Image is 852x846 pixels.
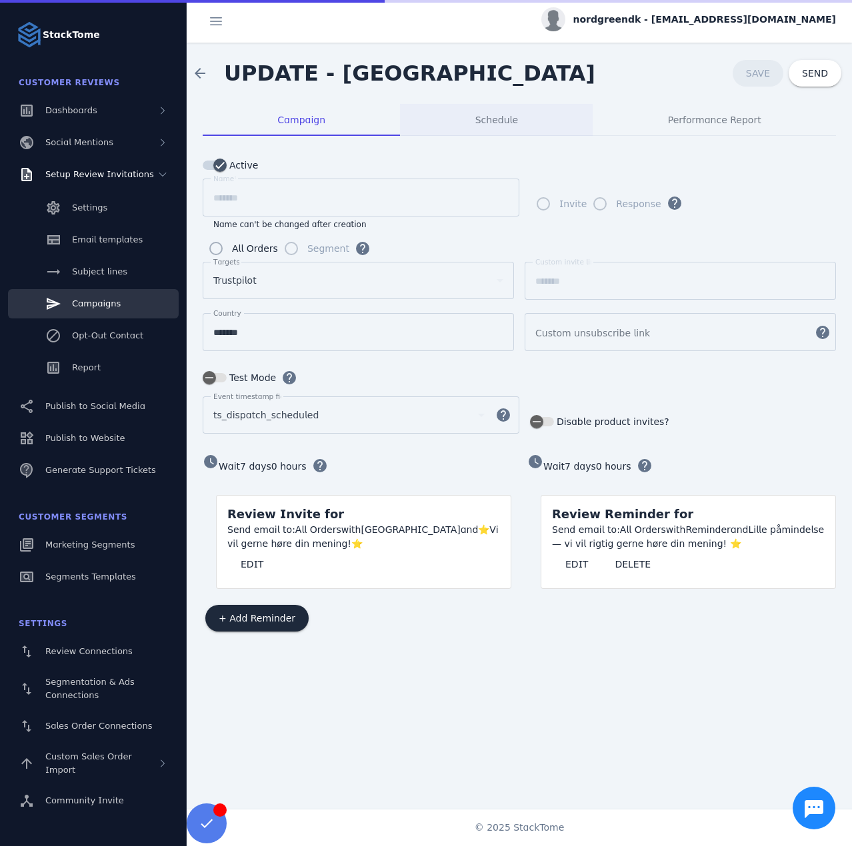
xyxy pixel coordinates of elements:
[295,524,341,535] span: All Orders
[620,524,666,535] span: All Orders
[43,28,100,42] strong: StackTome
[45,721,152,731] span: Sales Order Connections
[565,560,588,569] span: EDIT
[45,401,145,411] span: Publish to Social Media
[802,69,828,78] span: SEND
[19,619,67,628] span: Settings
[8,562,179,592] a: Segments Templates
[45,795,124,805] span: Community Invite
[45,137,113,147] span: Social Mentions
[596,461,631,472] span: 0 hours
[541,7,565,31] img: profile.jpg
[341,524,361,535] span: with
[487,407,519,423] mat-icon: help
[461,524,479,535] span: and
[213,175,234,183] mat-label: Name
[227,507,344,521] span: Review Invite for
[527,454,543,470] mat-icon: watch_later
[203,454,219,470] mat-icon: watch_later
[72,266,127,276] span: Subject lines
[475,821,565,835] span: © 2025 StackTome
[8,786,179,815] a: Community Invite
[45,433,125,443] span: Publish to Website
[613,196,661,212] label: Response
[552,507,693,521] span: Review Reminder for
[668,115,761,125] span: Performance Report
[240,461,271,472] span: 7 days
[213,392,291,400] mat-label: Event timestamp field
[8,392,179,421] a: Publish to Social Media
[552,551,601,578] button: EDIT
[535,328,650,338] mat-label: Custom unsubscribe link
[554,414,669,430] label: Disable product invites?
[72,203,107,212] span: Settings
[213,216,367,230] mat-hint: Name can't be changed after creation
[552,524,620,535] span: Send email to:
[213,407,319,423] span: ts_dispatch_scheduled
[565,461,596,472] span: 7 days
[8,289,179,318] a: Campaigns
[8,456,179,485] a: Generate Support Tickets
[19,512,127,522] span: Customer Segments
[731,524,749,535] span: and
[8,321,179,350] a: Opt-Out Contact
[232,240,278,256] div: All Orders
[45,646,133,656] span: Review Connections
[72,330,143,340] span: Opt-Out Contact
[45,540,135,550] span: Marketing Segments
[45,677,135,700] span: Segmentation & Ads Connections
[8,637,179,666] a: Review Connections
[8,353,179,382] a: Report
[8,225,179,254] a: Email templates
[213,272,257,288] span: Trustpilot
[8,669,179,709] a: Segmentation & Ads Connections
[557,196,587,212] label: Invite
[8,257,179,286] a: Subject lines
[213,324,503,340] input: Country
[205,605,309,632] button: + Add Reminder
[305,240,349,256] label: Segment
[601,551,664,578] button: DELETE
[72,298,121,308] span: Campaigns
[227,370,276,386] label: Test Mode
[277,115,325,125] span: Campaign
[219,461,240,472] span: Wait
[552,523,825,551] div: Reminder Lille påmindelse — vi vil rigtig gerne høre din mening! ⭐
[72,234,143,244] span: Email templates
[615,560,651,569] span: DELETE
[271,461,307,472] span: 0 hours
[543,461,565,472] span: Wait
[666,524,686,535] span: with
[72,362,101,372] span: Report
[227,524,295,535] span: Send email to:
[227,157,258,173] label: Active
[241,560,263,569] span: EDIT
[224,61,595,86] span: UPDATE - [GEOGRAPHIC_DATA]
[45,465,156,475] span: Generate Support Tickets
[789,60,841,87] button: SEND
[541,7,837,31] button: nordgreendk - [EMAIL_ADDRESS][DOMAIN_NAME]
[19,78,120,87] span: Customer Reviews
[213,309,241,317] mat-label: Country
[8,530,179,560] a: Marketing Segments
[16,21,43,48] img: Logo image
[45,751,132,775] span: Custom Sales Order Import
[475,115,518,125] span: Schedule
[573,13,837,27] span: nordgreendk - [EMAIL_ADDRESS][DOMAIN_NAME]
[45,105,97,115] span: Dashboards
[8,193,179,222] a: Settings
[219,614,295,623] span: + Add Reminder
[45,572,136,582] span: Segments Templates
[535,258,599,266] mat-label: Custom invite link
[8,424,179,453] a: Publish to Website
[213,258,240,266] mat-label: Targets
[45,169,154,179] span: Setup Review Invitations
[227,523,500,551] div: [GEOGRAPHIC_DATA] ⭐Vi vil gerne høre din mening!⭐
[227,551,277,578] button: EDIT
[8,711,179,741] a: Sales Order Connections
